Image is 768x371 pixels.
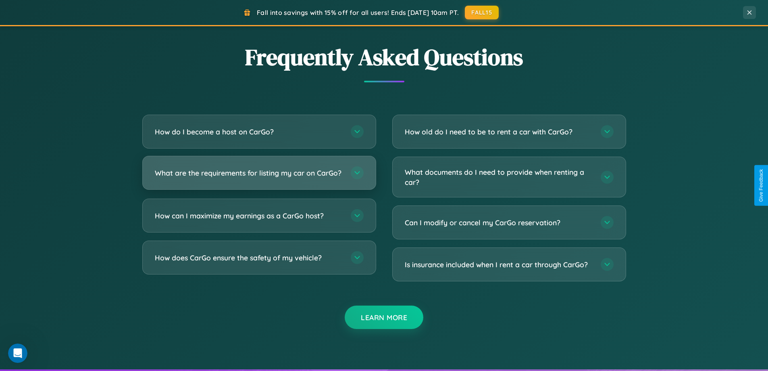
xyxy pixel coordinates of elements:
h3: What are the requirements for listing my car on CarGo? [155,168,343,178]
h3: How do I become a host on CarGo? [155,127,343,137]
iframe: Intercom live chat [8,344,27,363]
h3: How can I maximize my earnings as a CarGo host? [155,211,343,221]
h2: Frequently Asked Questions [142,42,626,73]
span: Fall into savings with 15% off for all users! Ends [DATE] 10am PT. [257,8,459,17]
button: FALL15 [465,6,499,19]
button: Learn More [345,306,423,329]
div: Give Feedback [758,169,764,202]
h3: Can I modify or cancel my CarGo reservation? [405,218,593,228]
h3: How does CarGo ensure the safety of my vehicle? [155,253,343,263]
h3: What documents do I need to provide when renting a car? [405,167,593,187]
h3: Is insurance included when I rent a car through CarGo? [405,260,593,270]
h3: How old do I need to be to rent a car with CarGo? [405,127,593,137]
